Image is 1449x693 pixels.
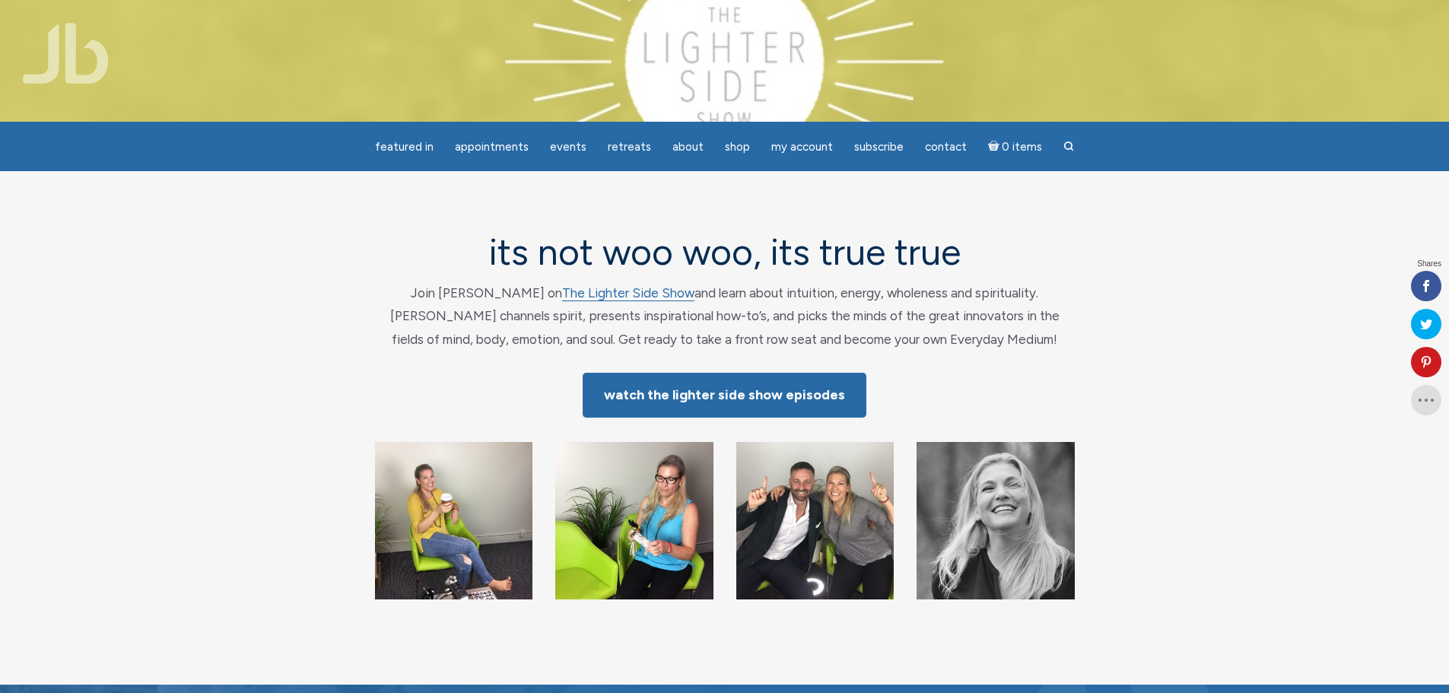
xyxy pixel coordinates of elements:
a: Appointments [446,132,538,162]
a: Cart0 items [979,131,1052,162]
a: My Account [762,132,842,162]
p: Join [PERSON_NAME] on and learn about intuition, energy, wholeness and spirituality. [PERSON_NAME... [375,281,1075,351]
img: Jamie Butler [736,442,895,600]
span: My Account [771,140,833,154]
span: Subscribe [854,140,904,154]
h2: its not woo woo, its true true [375,232,1075,272]
a: Contact [916,132,976,162]
span: Contact [925,140,967,154]
img: Jamie Butler. The Everyday Medium [23,23,109,84]
a: featured in [366,132,443,162]
a: Watch The Lighter Side Show Episodes [583,373,866,418]
span: Shop [725,140,750,154]
i: Cart [988,140,1003,154]
a: About [663,132,713,162]
img: Jamie Butler [375,442,533,600]
a: Shop [716,132,759,162]
span: featured in [375,140,434,154]
span: Events [550,140,586,154]
a: Events [541,132,596,162]
span: Shares [1417,260,1441,268]
span: Retreats [608,140,651,154]
a: Retreats [599,132,660,162]
a: Subscribe [845,132,913,162]
span: 0 items [1002,141,1042,153]
a: The Lighter Side Show [562,285,694,301]
img: Jamie Butler [555,442,713,600]
span: About [672,140,704,154]
span: Appointments [455,140,529,154]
